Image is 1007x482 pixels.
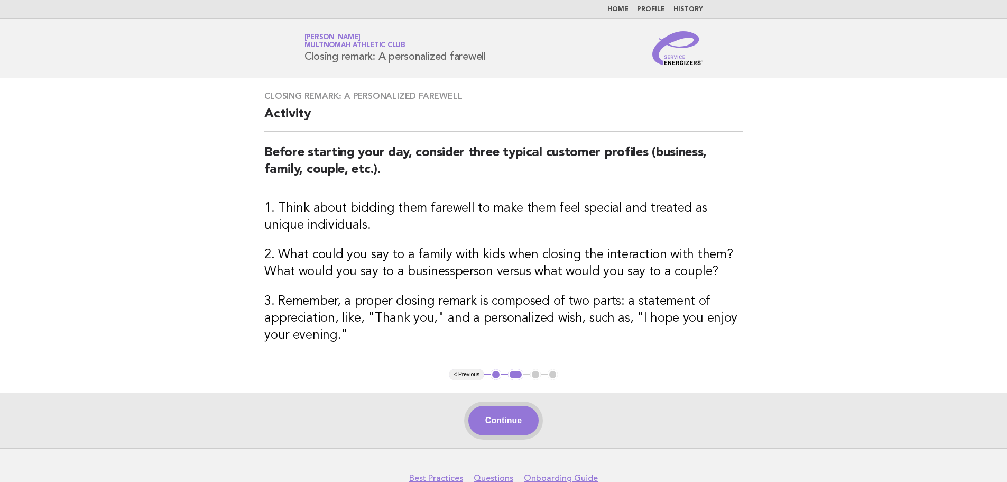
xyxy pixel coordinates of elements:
[468,406,539,435] button: Continue
[264,144,743,187] h2: Before starting your day, consider three typical customer profiles (business, family, couple, etc.).
[607,6,629,13] a: Home
[304,34,405,49] a: [PERSON_NAME]Multnomah Athletic Club
[264,200,743,234] h3: 1. Think about bidding them farewell to make them feel special and treated as unique individuals.
[652,31,703,65] img: Service Energizers
[304,42,405,49] span: Multnomah Athletic Club
[508,369,523,380] button: 2
[673,6,703,13] a: History
[637,6,665,13] a: Profile
[264,247,743,280] h3: 2. What could you say to a family with kids when closing the interaction with them? What would yo...
[264,106,743,132] h2: Activity
[264,293,743,344] h3: 3. Remember, a proper closing remark is composed of two parts: a statement of appreciation, like,...
[449,369,484,380] button: < Previous
[491,369,501,380] button: 1
[304,34,486,62] h1: Closing remark: A personalized farewell
[264,91,743,102] h3: Closing remark: A personalized farewell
